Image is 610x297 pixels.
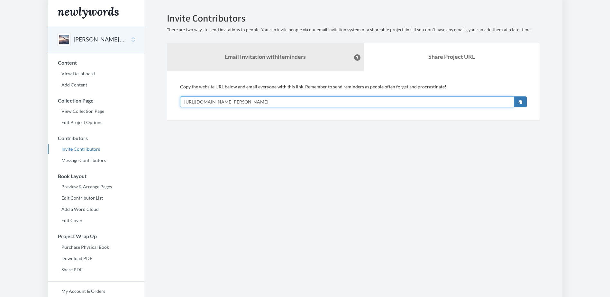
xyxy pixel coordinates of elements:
[74,35,126,44] button: [PERSON_NAME] 15 Years
[48,60,144,66] h3: Content
[48,106,144,116] a: View Collection Page
[180,84,527,107] div: Copy the website URL below and email everyone with this link. Remember to send reminders as peopl...
[48,265,144,274] a: Share PDF
[58,7,119,19] img: Newlywords logo
[48,254,144,263] a: Download PDF
[48,233,144,239] h3: Project Wrap Up
[48,204,144,214] a: Add a Word Cloud
[48,216,144,225] a: Edit Cover
[48,182,144,192] a: Preview & Arrange Pages
[48,242,144,252] a: Purchase Physical Book
[48,118,144,127] a: Edit Project Options
[225,53,306,60] strong: Email Invitation with Reminders
[48,156,144,165] a: Message Contributors
[48,80,144,90] a: Add Content
[48,144,144,154] a: Invite Contributors
[48,98,144,104] h3: Collection Page
[48,193,144,203] a: Edit Contributor List
[167,27,540,33] p: There are two ways to send invitations to people. You can invite people via our email invitation ...
[48,286,144,296] a: My Account & Orders
[48,135,144,141] h3: Contributors
[48,173,144,179] h3: Book Layout
[167,13,540,23] h2: Invite Contributors
[428,53,475,60] b: Share Project URL
[13,4,36,10] span: Support
[48,69,144,78] a: View Dashboard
